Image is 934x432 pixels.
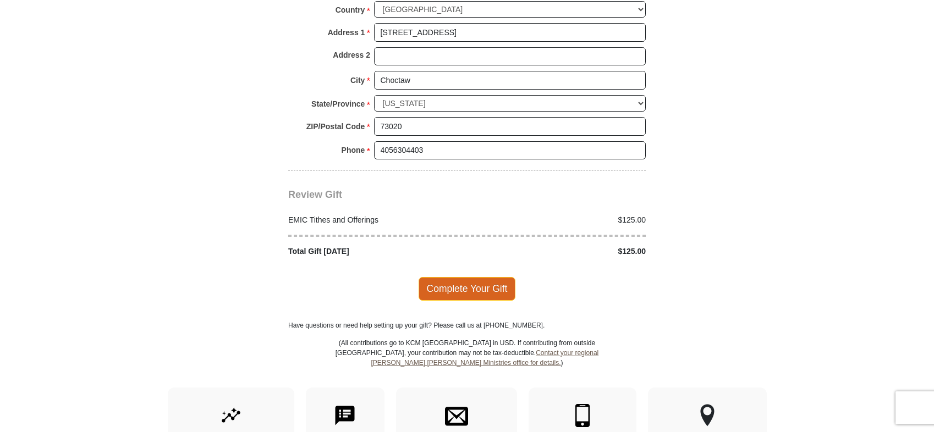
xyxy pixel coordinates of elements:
[467,214,652,226] div: $125.00
[328,25,365,40] strong: Address 1
[336,2,365,18] strong: Country
[335,338,599,387] p: (All contributions go to KCM [GEOGRAPHIC_DATA] in USD. If contributing from outside [GEOGRAPHIC_D...
[306,119,365,134] strong: ZIP/Postal Code
[283,246,468,257] div: Total Gift [DATE]
[571,404,594,427] img: mobile.svg
[288,320,646,330] p: Have questions or need help setting up your gift? Please call us at [PHONE_NUMBER].
[333,47,370,63] strong: Address 2
[333,404,356,427] img: text-to-give.svg
[419,277,516,300] span: Complete Your Gift
[283,214,468,226] div: EMIC Tithes and Offerings
[342,142,365,158] strong: Phone
[371,349,598,367] a: Contact your regional [PERSON_NAME] [PERSON_NAME] Ministries office for details.
[288,189,342,200] span: Review Gift
[311,96,365,112] strong: State/Province
[350,73,365,88] strong: City
[445,404,468,427] img: envelope.svg
[219,404,243,427] img: give-by-stock.svg
[700,404,715,427] img: other-region
[467,246,652,257] div: $125.00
